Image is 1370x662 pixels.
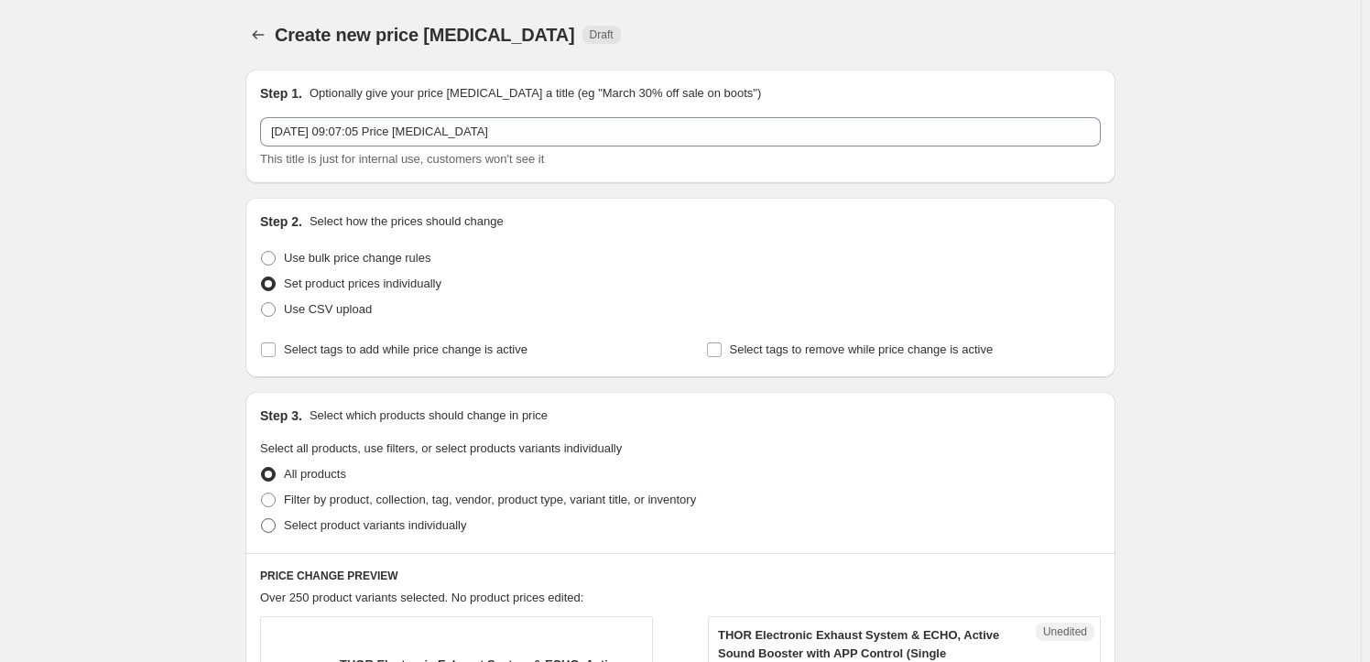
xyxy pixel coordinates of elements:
span: Select product variants individually [284,518,466,532]
span: Unedited [1043,624,1087,639]
span: This title is just for internal use, customers won't see it [260,152,544,166]
p: Optionally give your price [MEDICAL_DATA] a title (eg "March 30% off sale on boots") [310,84,761,103]
span: Select all products, use filters, or select products variants individually [260,441,622,455]
h2: Step 1. [260,84,302,103]
button: Price change jobs [245,22,271,48]
h2: Step 2. [260,212,302,231]
p: Select which products should change in price [310,407,548,425]
span: Select tags to add while price change is active [284,342,527,356]
span: Draft [590,27,614,42]
span: Select tags to remove while price change is active [730,342,994,356]
span: Use bulk price change rules [284,251,430,265]
p: Select how the prices should change [310,212,504,231]
span: All products [284,467,346,481]
span: Use CSV upload [284,302,372,316]
h6: PRICE CHANGE PREVIEW [260,569,1101,583]
span: Set product prices individually [284,277,441,290]
input: 30% off holiday sale [260,117,1101,147]
h2: Step 3. [260,407,302,425]
span: Filter by product, collection, tag, vendor, product type, variant title, or inventory [284,493,696,506]
span: Over 250 product variants selected. No product prices edited: [260,591,583,604]
span: Create new price [MEDICAL_DATA] [275,25,575,45]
